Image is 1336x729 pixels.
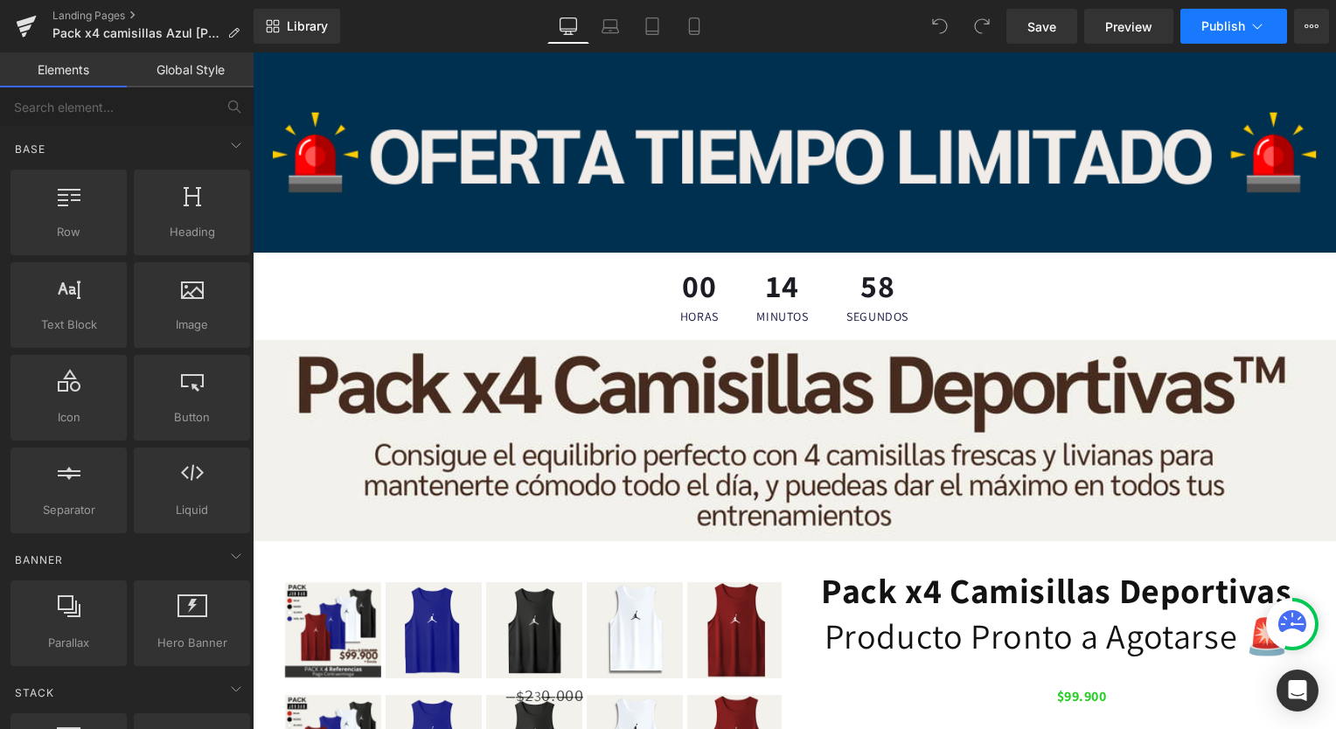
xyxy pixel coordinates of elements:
[1105,17,1152,36] span: Preview
[435,530,531,626] img: Esqueleto X4 [B,AR,N,R] Jor
[139,223,245,241] span: Heading
[16,408,122,427] span: Icon
[922,9,957,44] button: Undo
[428,258,466,270] span: horas
[139,501,245,519] span: Liquid
[555,560,1054,606] h1: Producto Pronto a Agotarse 🚨
[13,141,47,157] span: Base
[1027,17,1056,36] span: Save
[16,634,122,652] span: Parallax
[139,316,245,334] span: Image
[1294,9,1329,44] button: More
[631,9,673,44] a: Tablet
[16,316,122,334] span: Text Block
[262,632,804,657] p: ̶$̶2̶30̶.̶0̶0̶0̶
[504,258,555,270] span: minutos
[1180,9,1287,44] button: Publish
[964,9,999,44] button: Redo
[139,408,245,427] span: Button
[52,9,254,23] a: Landing Pages
[16,501,122,519] span: Separator
[13,684,56,701] span: Stack
[16,223,122,241] span: Row
[233,530,330,626] img: Esqueleto X4 [B,AR,N,R] Jor
[547,9,589,44] a: Desktop
[254,9,340,44] a: New Library
[127,52,254,87] a: Global Style
[334,530,430,626] img: Esqueleto X4 [B,AR,N,R] Jor
[504,218,555,258] span: 14
[32,530,129,626] img: Esqueleto X4 [B,AR,N,R] Jor
[589,9,631,44] a: Laptop
[13,552,65,568] span: Banner
[52,26,220,40] span: Pack x4 camisillas Azul [PERSON_NAME]
[804,635,854,653] span: $99.900
[673,9,715,44] a: Mobile
[594,258,656,270] span: segundos
[133,530,229,626] img: Esqueleto X4 [B,AR,N,R] Jor
[428,218,466,258] span: 00
[139,634,245,652] span: Hero Banner
[568,515,1039,560] b: Pack x4 Camisillas Deportivas
[1201,19,1245,33] span: Publish
[287,18,328,34] span: Library
[1277,670,1319,712] div: Open Intercom Messenger
[594,218,656,258] span: 58
[1084,9,1173,44] a: Preview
